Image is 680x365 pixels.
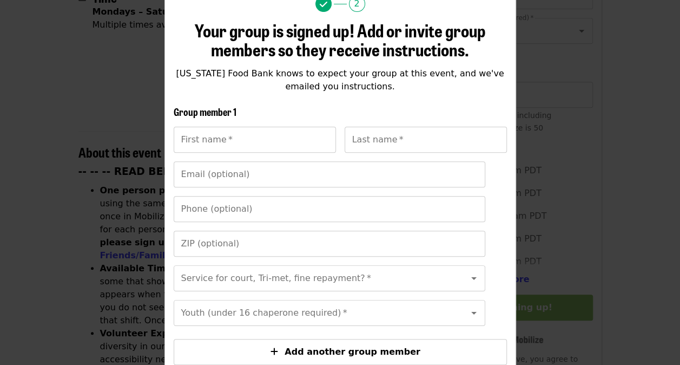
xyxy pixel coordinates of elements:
[174,127,336,153] input: First name
[195,17,486,62] span: Your group is signed up! Add or invite group members so they receive instructions.
[174,196,485,222] input: Phone (optional)
[174,105,236,119] span: Group member 1
[345,127,507,153] input: Last name
[466,305,481,321] button: Open
[176,68,504,92] span: [US_STATE] Food Bank knows to expect your group at this event, and we've emailed you instructions.
[285,347,420,357] span: Add another group member
[174,231,485,257] input: ZIP (optional)
[270,347,278,357] i: plus icon
[174,161,485,187] input: Email (optional)
[174,339,507,365] button: Add another group member
[466,271,481,286] button: Open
